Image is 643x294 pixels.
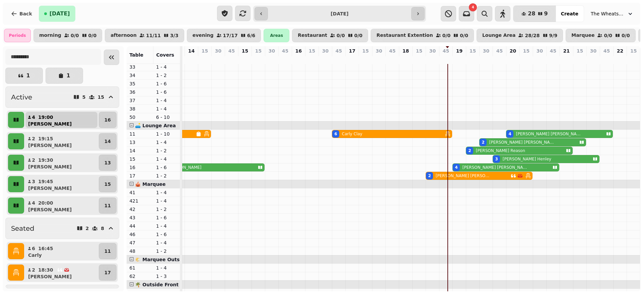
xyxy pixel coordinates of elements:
p: 1 - 4 [156,189,177,196]
p: 50 [129,114,151,121]
p: 3 [497,56,502,62]
p: 0 / 0 [604,33,612,38]
p: 15 [577,48,583,54]
p: 16 [104,117,111,123]
p: 16:45 [38,245,53,252]
p: 5 [82,95,86,99]
p: [PERSON_NAME] [PERSON_NAME] [489,140,554,145]
p: 11 [104,202,111,209]
p: 16 [295,48,302,54]
p: [PERSON_NAME] [PERSON_NAME] [516,131,581,137]
p: 1 - 10 [156,131,177,137]
p: 15 [242,48,248,54]
p: 45 [443,48,449,54]
p: 0 [349,56,355,62]
p: 30 [429,48,436,54]
p: [PERSON_NAME] [PERSON_NAME] [462,165,527,170]
p: 0 [229,56,234,62]
p: 47 [129,239,151,246]
button: 11 [99,243,117,259]
p: 15 [255,48,262,54]
p: evening [193,33,214,38]
p: Restaurant Extention [376,33,433,38]
p: 28 / 28 [525,33,540,38]
p: Carly Clay [342,131,362,137]
p: [PERSON_NAME] [28,163,72,170]
p: 37 [129,97,151,104]
p: [PERSON_NAME] Henley [503,156,551,162]
p: Marquee [571,33,594,38]
button: 15 [99,176,117,192]
p: 45 [603,48,610,54]
p: 0 [309,56,314,62]
p: 0 [416,56,422,62]
p: 0 / 0 [71,33,79,38]
p: 1 - 6 [156,214,177,221]
p: 9 / 9 [549,33,558,38]
p: 45 [336,48,342,54]
p: 1 - 4 [156,223,177,229]
p: 34 [129,72,151,79]
button: morning0/00/0 [33,29,102,42]
p: 1 - 3 [156,273,177,280]
span: 🎪 Marquee [135,181,165,187]
p: 1 - 4 [156,105,177,112]
button: 11 [99,198,117,214]
p: 6 [336,56,341,62]
p: 0 [296,56,301,62]
button: 16 [99,112,117,128]
span: [DATE] [50,11,70,16]
p: 44 [129,223,151,229]
p: 0 [323,56,328,62]
div: 2 [482,140,484,145]
span: 9 [544,11,548,16]
p: 15 [202,48,208,54]
p: 0 [523,56,529,62]
p: 1 - 2 [156,248,177,254]
p: 6 [31,245,35,252]
p: 1 [66,73,70,78]
p: 0 [617,56,623,62]
p: 38 [129,105,151,112]
p: 48 [129,248,151,254]
p: 15 [309,48,315,54]
p: 16 [129,164,151,171]
p: 13 [129,139,151,146]
p: 3 / 3 [170,33,178,38]
p: 2 [430,56,435,62]
p: 14 [129,147,151,154]
p: 30 [590,48,596,54]
p: 0 [363,56,368,62]
button: 420:00[PERSON_NAME] [25,198,97,214]
p: 17 / 17 [223,33,238,38]
p: 1 - 2 [156,172,177,179]
p: 45 [496,48,503,54]
div: 4 [508,131,511,137]
p: 18:30 [38,267,53,273]
p: 0 / 0 [622,33,630,38]
button: 1 [5,68,43,84]
button: Lounge Area28/289/9 [477,29,563,42]
button: 219:30[PERSON_NAME] [25,155,97,171]
p: 14 [188,48,195,54]
p: 0 / 0 [354,33,363,38]
p: 0 [590,56,596,62]
button: 17 [99,265,117,281]
p: 1 - 6 [156,89,177,95]
p: 17 [104,269,111,276]
span: The Wheatsheaf [591,10,624,17]
p: 2 [31,267,35,273]
p: 45 [228,48,235,54]
p: 15 [129,156,151,162]
p: 1 - 4 [156,139,177,146]
button: 14 [99,133,117,149]
button: evening17/176/6 [187,29,261,42]
p: 0 [282,56,288,62]
p: 30 [322,48,329,54]
p: 45 [389,48,396,54]
p: 0 [189,56,194,62]
p: 19 [456,48,462,54]
p: 15 [362,48,369,54]
div: 3 [495,156,498,162]
p: 0 [537,56,542,62]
